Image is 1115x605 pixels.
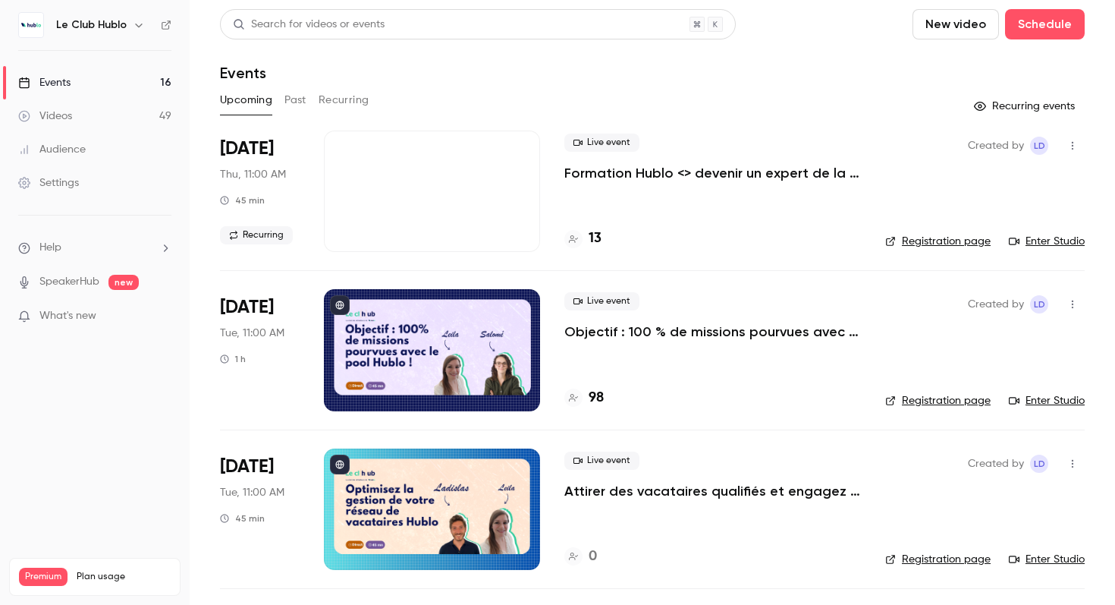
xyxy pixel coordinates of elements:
[220,88,272,112] button: Upcoming
[912,9,999,39] button: New video
[1005,9,1085,39] button: Schedule
[220,353,246,365] div: 1 h
[18,75,71,90] div: Events
[564,388,604,408] a: 98
[1034,455,1045,473] span: LD
[220,455,274,479] span: [DATE]
[77,571,171,583] span: Plan usage
[233,17,385,33] div: Search for videos or events
[885,552,991,567] a: Registration page
[220,485,284,500] span: Tue, 11:00 AM
[220,326,284,341] span: Tue, 11:00 AM
[1030,455,1048,473] span: Leila Domec
[153,310,171,323] iframe: Noticeable Trigger
[19,13,43,37] img: Le Club Hublo
[1030,137,1048,155] span: Leila Domec
[220,226,293,244] span: Recurring
[564,452,639,470] span: Live event
[589,547,597,567] h4: 0
[220,512,265,525] div: 45 min
[564,292,639,310] span: Live event
[220,289,300,411] div: Oct 7 Tue, 11:00 AM (Europe/Paris)
[1034,295,1045,314] span: LD
[220,137,274,161] span: [DATE]
[1009,552,1085,567] a: Enter Studio
[220,64,266,82] h1: Events
[1030,295,1048,314] span: Leila Domec
[564,547,597,567] a: 0
[564,228,601,249] a: 13
[967,94,1085,118] button: Recurring events
[18,175,79,191] div: Settings
[564,164,861,182] a: Formation Hublo <> devenir un expert de la plateforme !
[968,295,1024,314] span: Created by
[18,109,72,124] div: Videos
[564,134,639,152] span: Live event
[885,393,991,408] a: Registration page
[1034,137,1045,155] span: LD
[39,308,96,324] span: What's new
[39,240,61,256] span: Help
[220,295,274,320] span: [DATE]
[19,568,68,586] span: Premium
[564,323,861,341] a: Objectif : 100 % de missions pourvues avec le pool Hublo !
[18,142,86,157] div: Audience
[220,131,300,252] div: Oct 2 Thu, 11:00 AM (Europe/Paris)
[1009,393,1085,408] a: Enter Studio
[39,274,99,290] a: SpeakerHub
[1009,234,1085,249] a: Enter Studio
[589,388,604,408] h4: 98
[319,88,369,112] button: Recurring
[284,88,306,112] button: Past
[564,482,861,500] a: Attirer des vacataires qualifiés et engagez votre réseau existant
[968,137,1024,155] span: Created by
[220,167,286,182] span: Thu, 11:00 AM
[220,449,300,570] div: Oct 14 Tue, 11:00 AM (Europe/Paris)
[108,275,139,290] span: new
[589,228,601,249] h4: 13
[885,234,991,249] a: Registration page
[968,455,1024,473] span: Created by
[56,17,127,33] h6: Le Club Hublo
[220,194,265,206] div: 45 min
[18,240,171,256] li: help-dropdown-opener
